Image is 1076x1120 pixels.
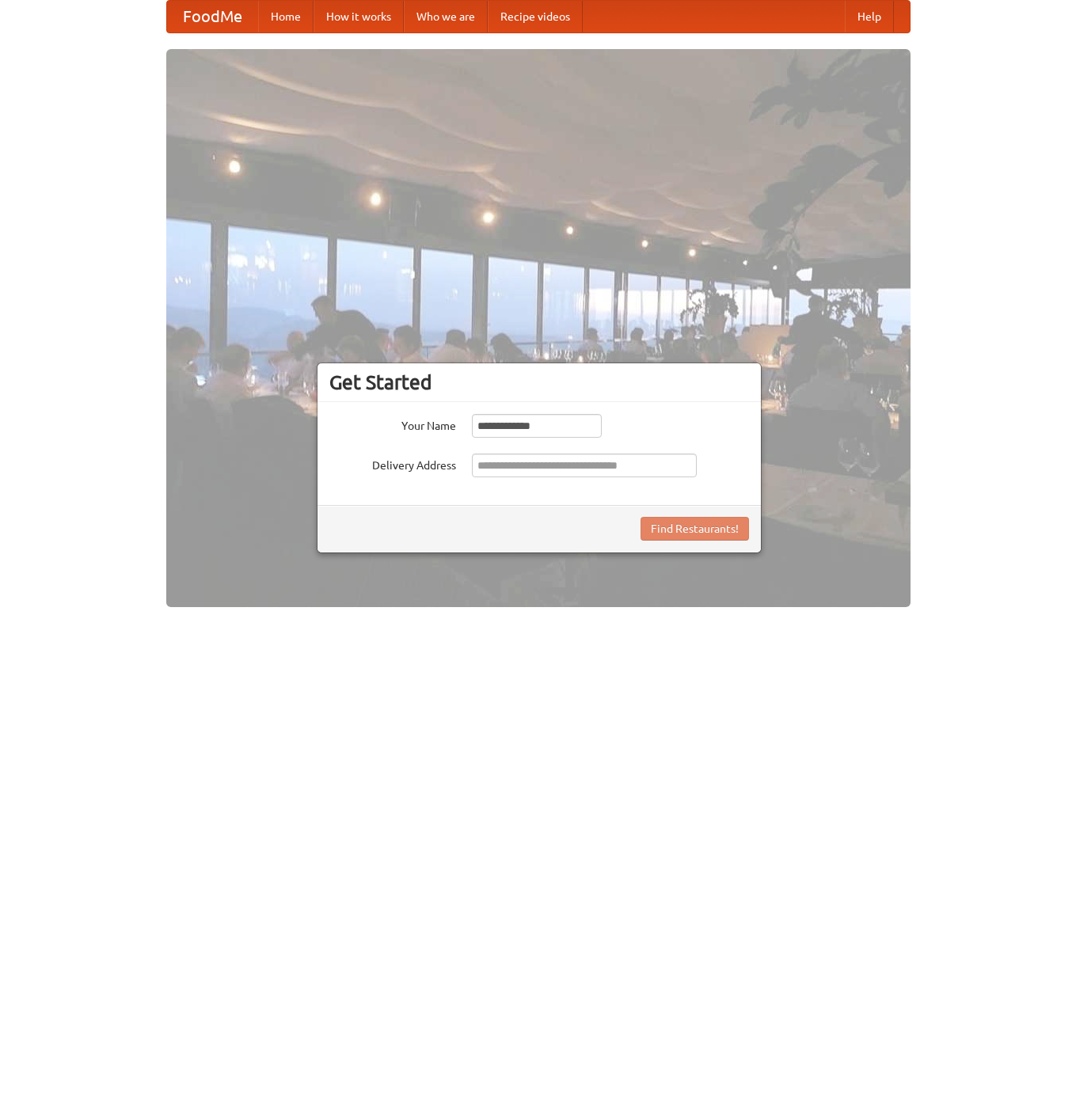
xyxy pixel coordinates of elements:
[329,370,749,394] h3: Get Started
[845,1,894,32] a: Help
[488,1,583,32] a: Recipe videos
[404,1,488,32] a: Who we are
[329,414,456,434] label: Your Name
[167,1,258,32] a: FoodMe
[258,1,314,32] a: Home
[329,454,456,473] label: Delivery Address
[641,517,749,541] button: Find Restaurants!
[314,1,404,32] a: How it works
